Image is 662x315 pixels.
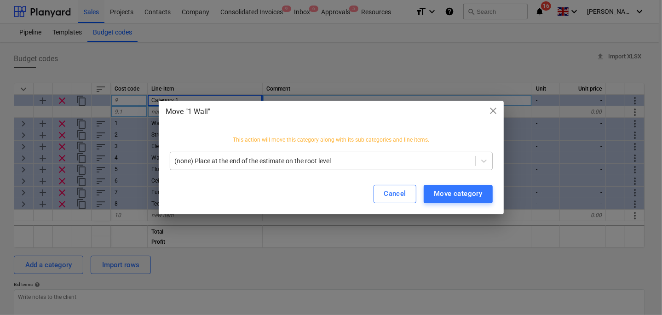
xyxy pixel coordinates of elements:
[384,188,406,200] div: Cancel
[424,185,493,203] button: Move category
[434,188,483,200] div: Move category
[374,185,416,203] button: Cancel
[166,106,496,117] div: Move "1 Wall"
[488,105,499,116] span: close
[488,105,499,120] div: close
[616,271,662,315] iframe: Chat Widget
[233,136,429,144] p: This action will move this category along with its sub-categories and line-items.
